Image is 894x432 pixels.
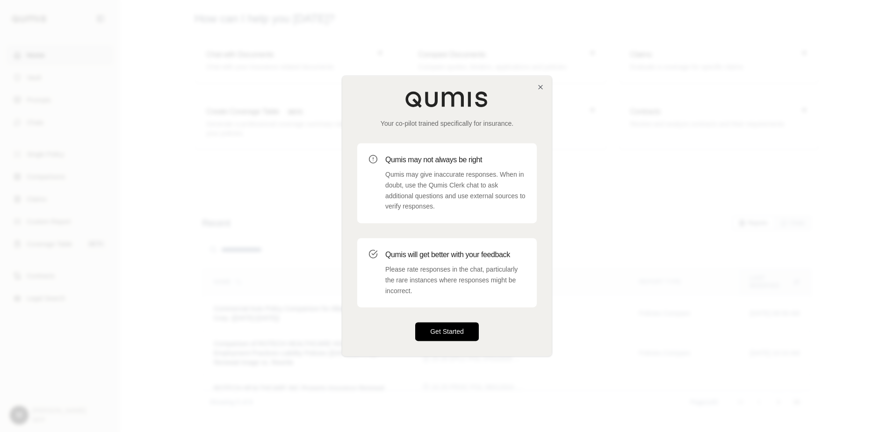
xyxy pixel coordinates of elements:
button: Get Started [415,323,479,341]
h3: Qumis will get better with your feedback [385,249,526,260]
p: Your co-pilot trained specifically for insurance. [357,119,537,128]
img: Qumis Logo [405,91,489,108]
p: Qumis may give inaccurate responses. When in doubt, use the Qumis Clerk chat to ask additional qu... [385,169,526,212]
p: Please rate responses in the chat, particularly the rare instances where responses might be incor... [385,264,526,296]
h3: Qumis may not always be right [385,154,526,166]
